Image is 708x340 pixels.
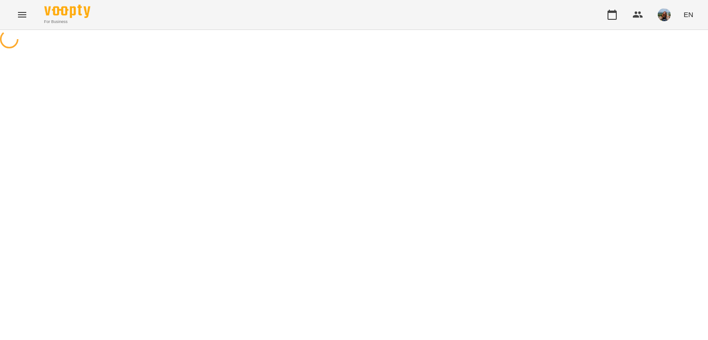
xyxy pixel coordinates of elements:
[684,10,693,19] span: EN
[44,5,90,18] img: Voopty Logo
[11,4,33,26] button: Menu
[44,19,90,25] span: For Business
[680,6,697,23] button: EN
[658,8,671,21] img: fade860515acdeec7c3b3e8f399b7c1b.jpg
